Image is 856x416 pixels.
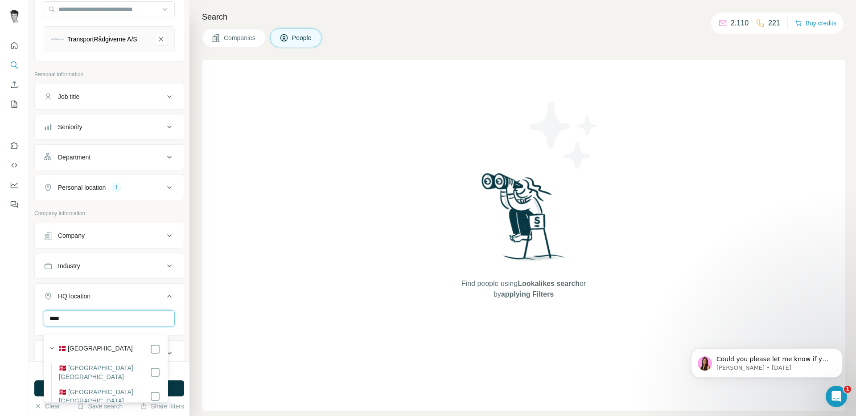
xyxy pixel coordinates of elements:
div: HQ location [58,292,91,301]
button: Dashboard [7,177,21,193]
button: Quick start [7,37,21,53]
button: Enrich CSV [7,77,21,93]
button: Clear [34,402,60,411]
span: Find people using or by [452,278,595,300]
button: Save search [77,402,123,411]
button: Seniority [35,116,184,138]
div: Industry [58,261,80,270]
button: HQ location [35,285,184,310]
p: 221 [768,18,780,29]
button: Use Surfe API [7,157,21,173]
p: 2,110 [731,18,749,29]
span: Companies [224,33,256,42]
button: Run search [34,380,184,396]
span: People [292,33,313,42]
button: Industry [35,255,184,277]
button: Personal location1 [35,177,184,198]
button: Annual revenue ($) [35,343,184,364]
div: Job title [58,92,79,101]
iframe: Intercom live chat [826,386,847,407]
div: Company [58,231,85,240]
div: TransportRådgiverne A/S [67,35,137,44]
button: Use Surfe on LinkedIn [7,138,21,154]
img: TransportRådgiverne A/S-logo [51,38,64,40]
p: Company information [34,209,184,217]
button: Job title [35,86,184,107]
div: Department [58,153,91,162]
h4: Search [202,11,845,23]
button: Share filters [140,402,184,411]
button: My lists [7,96,21,112]
button: Search [7,57,21,73]
p: Personal information [34,70,184,78]
span: Lookalikes search [518,280,580,287]
button: Buy credits [795,17,836,29]
button: Company [35,225,184,246]
div: 1 [111,184,121,192]
span: applying Filters [501,290,554,298]
div: Seniority [58,122,82,131]
img: Avatar [7,9,21,23]
label: 🇩🇰 [GEOGRAPHIC_DATA] [58,344,133,355]
label: 🇩🇰 [GEOGRAPHIC_DATA]: [GEOGRAPHIC_DATA] [59,387,150,405]
img: Surfe Illustration - Stars [524,95,604,175]
div: Personal location [58,183,106,192]
iframe: Intercom notifications message [678,330,856,392]
button: Department [35,147,184,168]
label: 🇩🇰 [GEOGRAPHIC_DATA]: [GEOGRAPHIC_DATA] [59,363,150,381]
span: 1 [844,386,851,393]
button: TransportRådgiverne A/S-remove-button [155,33,167,45]
img: Surfe Illustration - Woman searching with binoculars [477,171,570,270]
button: Feedback [7,196,21,212]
